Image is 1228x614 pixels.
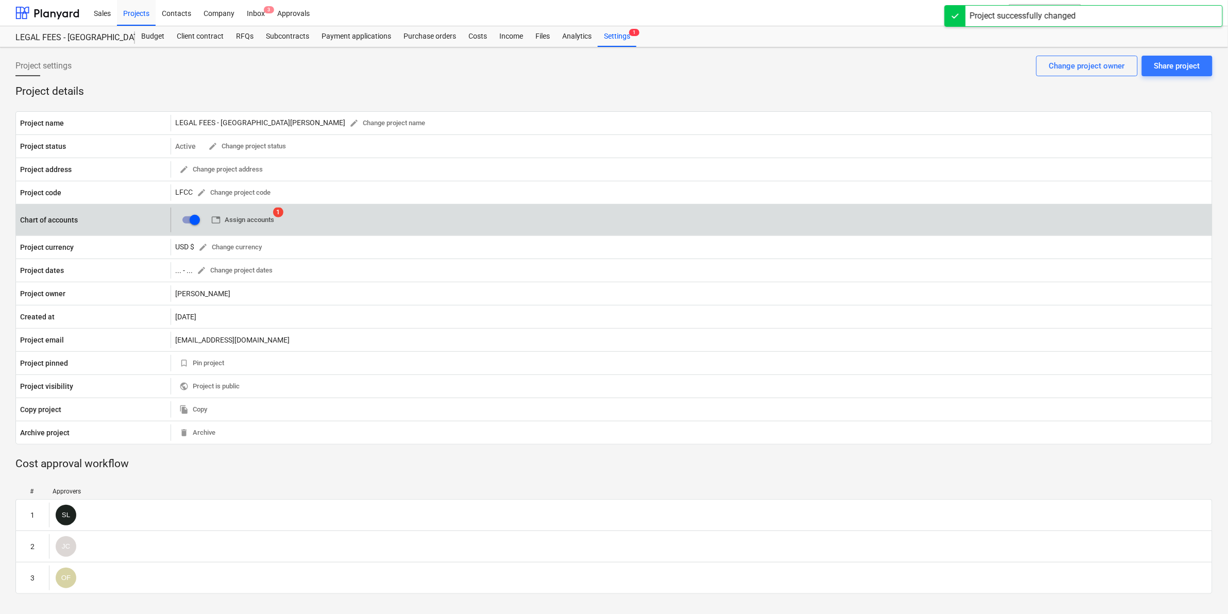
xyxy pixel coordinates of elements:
[20,404,61,415] p: Copy project
[193,185,275,201] button: Change project code
[1176,565,1228,614] div: Widget de chat
[20,312,55,322] p: Created at
[179,381,240,393] span: Project is public
[197,187,271,199] span: Change project code
[345,115,429,131] button: Change project name
[179,404,207,416] span: Copy
[20,242,74,252] p: Project currency
[56,536,76,557] div: Jorge Choy
[175,266,193,275] div: ... - ...
[56,505,76,525] div: Sofia Lanuza
[194,240,266,255] button: Change currency
[197,188,206,197] span: edit
[56,568,76,588] div: Oscar Frances
[349,118,359,128] span: edit
[208,141,286,152] span: Change project status
[30,542,35,551] div: 2
[556,26,598,47] a: Analytics
[171,332,1212,348] div: [EMAIL_ADDRESS][DOMAIN_NAME]
[20,428,70,438] p: Archive project
[198,242,262,253] span: Change currency
[598,26,636,47] a: Settings1
[193,263,277,279] button: Change project dates
[179,164,263,176] span: Change project address
[197,265,273,277] span: Change project dates
[1154,59,1200,73] div: Share project
[20,488,44,495] div: #
[204,139,290,155] button: Change project status
[135,26,171,47] a: Budget
[175,243,194,251] span: USD $
[175,115,429,131] div: LEGAL FEES - [GEOGRAPHIC_DATA][PERSON_NAME]
[53,488,1208,495] div: Approvers
[30,574,35,582] div: 3
[315,26,397,47] a: Payment applications
[175,379,244,395] button: Project is public
[493,26,529,47] a: Income
[260,26,315,47] a: Subcontracts
[208,142,217,151] span: edit
[171,309,1212,325] div: [DATE]
[211,215,221,225] span: table
[179,165,189,174] span: edit
[349,117,425,129] span: Change project name
[175,425,220,441] button: Archive
[230,26,260,47] a: RFQs
[15,457,1213,471] p: Cost approval workflow
[15,60,72,72] span: Project settings
[20,358,68,368] p: Project pinned
[179,357,224,369] span: Pin project
[175,355,228,371] button: Pin project
[179,405,189,414] span: file_copy
[462,26,493,47] a: Costs
[629,29,640,36] span: 1
[15,84,1213,99] p: Project details
[1049,59,1125,73] div: Change project owner
[62,511,70,519] span: SL
[198,243,208,252] span: edit
[529,26,556,47] a: Files
[20,164,72,175] p: Project address
[15,32,123,43] div: LEGAL FEES - [GEOGRAPHIC_DATA][PERSON_NAME]
[197,266,206,275] span: edit
[175,141,196,151] p: Active
[211,214,274,226] span: Assign accounts
[179,428,189,437] span: delete
[20,288,65,299] p: Project owner
[207,212,278,228] button: Assign accounts
[1142,56,1213,76] button: Share project
[175,162,267,178] button: Change project address
[20,265,64,276] p: Project dates
[1036,56,1138,76] button: Change project owner
[20,335,64,345] p: Project email
[175,402,211,418] button: Copy
[62,542,70,550] span: JC
[179,427,215,439] span: Archive
[30,511,35,519] div: 1
[264,6,274,13] span: 3
[20,141,66,151] p: Project status
[61,574,71,582] span: OF
[970,10,1076,22] div: Project successfully changed
[397,26,462,47] a: Purchase orders
[20,215,78,225] p: Chart of accounts
[273,207,283,217] span: 1
[598,26,636,47] div: Settings
[1176,565,1228,614] iframe: Chat Widget
[20,187,61,198] p: Project code
[171,26,230,47] a: Client contract
[179,382,189,391] span: public
[20,118,64,128] p: Project name
[175,185,275,201] div: LFCC
[179,359,189,368] span: bookmark_border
